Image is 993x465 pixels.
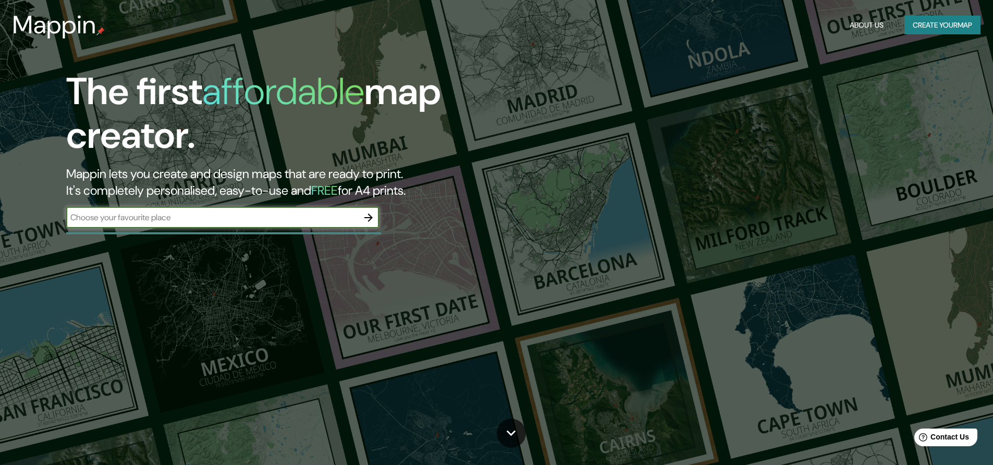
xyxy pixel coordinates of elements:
h1: The first map creator. [66,70,563,166]
h1: affordable [202,67,364,116]
input: Choose your favourite place [66,211,358,223]
h2: Mappin lets you create and design maps that are ready to print. It's completely personalised, eas... [66,166,563,199]
h3: Mappin [13,10,96,40]
iframe: Help widget launcher [900,424,982,454]
button: Create yourmap [904,16,980,35]
button: About Us [845,16,888,35]
img: mappin-pin [96,27,105,35]
h5: FREE [311,182,338,198]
